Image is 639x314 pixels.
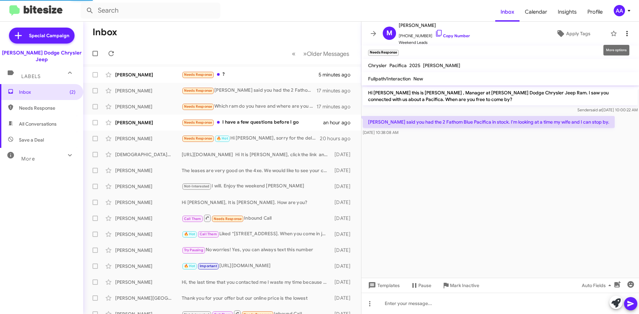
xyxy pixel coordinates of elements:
div: 5 minutes ago [319,71,356,78]
a: Calendar [520,2,552,22]
span: Inbox [19,89,76,95]
div: [URL][DOMAIN_NAME] Hi It is [PERSON_NAME], click the link and then let me know if you like this o... [182,151,331,158]
div: [PERSON_NAME] [115,183,182,190]
div: I have a few questions before I go [182,119,323,126]
div: 20 hours ago [320,135,356,142]
span: Needs Response [19,105,76,111]
div: an hour ago [323,119,356,126]
div: [PERSON_NAME] [115,279,182,285]
a: Special Campaign [9,28,75,44]
span: » [303,50,307,58]
div: Inbound Call [182,214,331,222]
div: AA [614,5,625,16]
div: I will. Enjoy the weekend [PERSON_NAME] [182,182,331,190]
div: [DATE] [331,183,356,190]
span: Pacifica [389,62,407,68]
a: Insights [552,2,582,22]
span: Try Pausing [184,248,203,252]
span: Needs Response [184,104,212,109]
span: Not-Interested [184,184,210,188]
span: [PERSON_NAME] [399,21,470,29]
span: Weekend Leads [399,39,470,46]
span: More [21,156,35,162]
div: The leases are very good on the 4xe. We would like to see your car to be precise. Your current le... [182,167,331,174]
button: Previous [288,47,300,60]
div: [PERSON_NAME] [115,103,182,110]
div: [DEMOGRAPHIC_DATA][PERSON_NAME] [115,151,182,158]
span: Call Them [184,217,201,221]
span: Needs Response [184,88,212,93]
span: Special Campaign [29,32,69,39]
div: 17 minutes ago [317,103,356,110]
span: [PERSON_NAME] [423,62,460,68]
div: [PERSON_NAME] [115,199,182,206]
div: [DATE] [331,231,356,238]
div: No worries! Yes, you can always text this number [182,246,331,254]
button: AA [608,5,632,16]
button: Mark Inactive [437,279,485,291]
button: Pause [405,279,437,291]
div: [DATE] [331,263,356,269]
div: [PERSON_NAME] [115,71,182,78]
div: [DATE] [331,199,356,206]
div: Which ram do you have and where are you located? [182,103,317,110]
span: New [413,76,423,82]
span: Older Messages [307,50,349,57]
span: Sender [DATE] 10:00:22 AM [577,107,638,112]
a: Profile [582,2,608,22]
nav: Page navigation example [288,47,353,60]
div: Hi [PERSON_NAME], sorry for the delay. We can talk [DATE][DATE]. [182,135,320,142]
div: [URL][DOMAIN_NAME] [182,262,331,270]
div: Thank you for your offer but our online price is the lowest [182,295,331,301]
span: Pause [418,279,431,291]
div: Hi [PERSON_NAME], It is [PERSON_NAME]. How are you? [182,199,331,206]
span: Labels [21,73,41,79]
div: [DATE] [331,167,356,174]
h1: Inbox [93,27,117,38]
div: [DATE] [331,151,356,158]
div: [PERSON_NAME] [115,167,182,174]
small: Needs Response [368,50,399,56]
span: Mark Inactive [450,279,479,291]
div: [PERSON_NAME] [115,263,182,269]
span: Apply Tags [566,28,590,40]
div: [DATE] [331,295,356,301]
div: [PERSON_NAME] [115,87,182,94]
span: (2) [70,89,76,95]
div: [PERSON_NAME] said you had the 2 Fathom Blue Pacifica in stock. I'm looking at a time my wife and... [182,87,317,94]
div: [DATE] [331,215,356,222]
a: Inbox [495,2,520,22]
div: Hi, the last time that you contacted me I waste my time because there was nothing to do with my l... [182,279,331,285]
div: [PERSON_NAME][GEOGRAPHIC_DATA] [115,295,182,301]
div: [PERSON_NAME] [115,247,182,254]
button: Auto Fields [576,279,619,291]
span: Needs Response [214,217,242,221]
span: 🔥 Hot [184,264,195,268]
div: ? [182,71,319,78]
div: [DATE] [331,247,356,254]
div: 17 minutes ago [317,87,356,94]
span: Auto Fields [582,279,614,291]
div: [PERSON_NAME] [115,215,182,222]
div: More options [603,45,629,55]
span: Important [200,264,217,268]
span: Needs Response [184,136,212,141]
span: 🔥 Hot [184,232,195,236]
div: [PERSON_NAME] [115,231,182,238]
span: said at [590,107,602,112]
span: Templates [367,279,400,291]
div: Liked “[STREET_ADDRESS]. When you come in just ask for [PERSON_NAME]. He is the sales professiona... [182,230,331,238]
p: Hi [PERSON_NAME] this is [PERSON_NAME] , Manager at [PERSON_NAME] Dodge Chrysler Jeep Ram. I saw ... [363,87,638,105]
div: [PERSON_NAME] [115,119,182,126]
button: Apply Tags [539,28,607,40]
span: M [386,28,392,39]
div: [DATE] [331,279,356,285]
span: Needs Response [184,120,212,125]
div: [PERSON_NAME] [115,135,182,142]
span: Fullpath/Interaction [368,76,411,82]
span: Chrysler [368,62,387,68]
